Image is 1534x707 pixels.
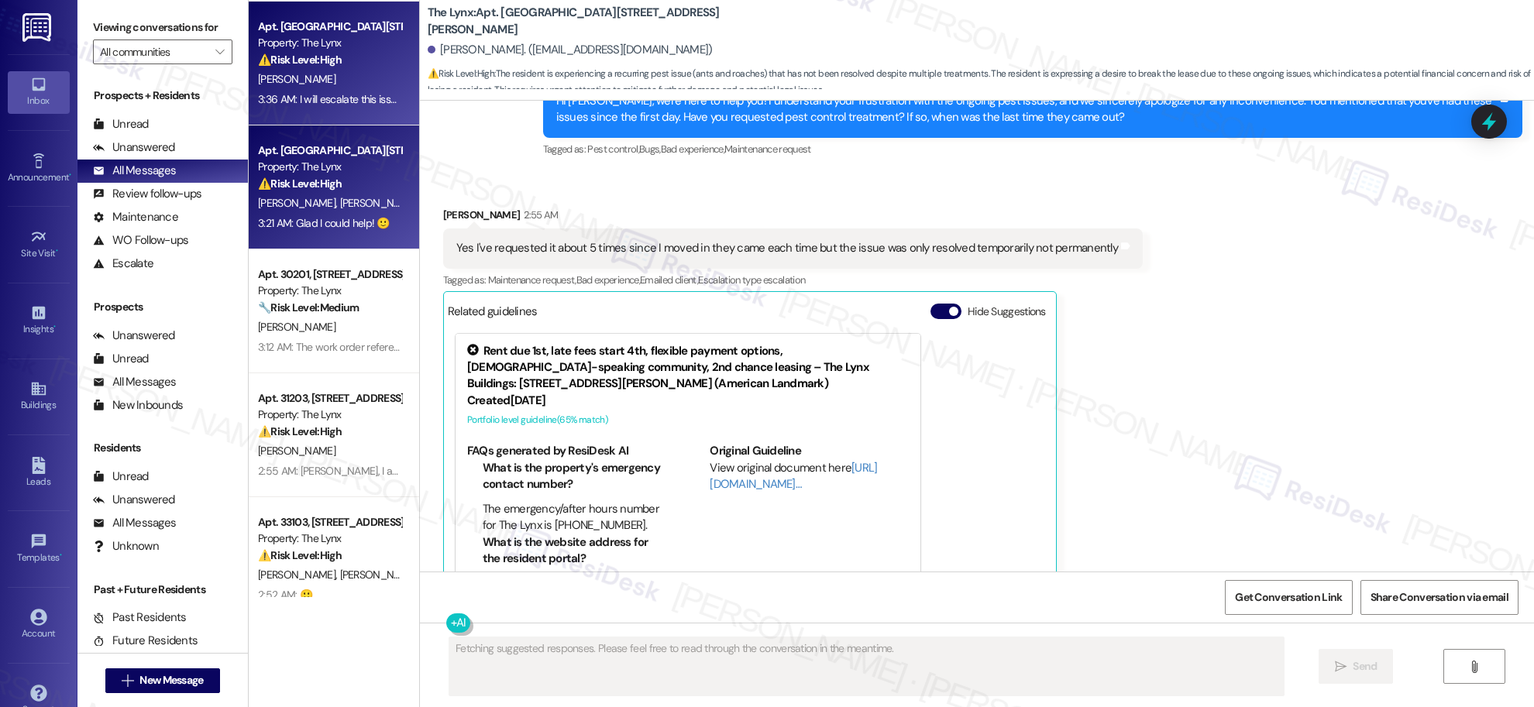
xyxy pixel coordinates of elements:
div: New Inbounds [93,397,183,414]
strong: ⚠️ Risk Level: High [258,53,342,67]
div: Unread [93,351,149,367]
a: Insights • [8,300,70,341]
span: • [69,170,71,180]
div: Portfolio level guideline ( 65 % match) [467,412,909,428]
button: Share Conversation via email [1360,580,1519,615]
span: [PERSON_NAME] [339,196,417,210]
div: Unanswered [93,328,175,344]
input: All communities [100,39,208,64]
i:  [1468,661,1480,673]
div: Apt. 31203, [STREET_ADDRESS][PERSON_NAME] [258,390,401,407]
span: • [60,550,62,561]
button: Send [1319,649,1394,684]
a: Buildings [8,376,70,417]
strong: ⚠️ Risk Level: High [258,548,342,562]
div: Created [DATE] [467,393,909,409]
div: Tagged as: [543,138,1522,160]
b: FAQs generated by ResiDesk AI [467,443,628,458]
label: Viewing conversations for [93,15,232,39]
strong: ⚠️ Risk Level: High [428,67,494,80]
div: WO Follow-ups [93,232,188,249]
span: New Message [139,672,203,688]
i:  [215,46,224,58]
li: The emergency/after hours number for The Lynx is [PHONE_NUMBER]. [483,501,666,534]
label: Hide Suggestions [968,304,1046,320]
div: [PERSON_NAME] [443,207,1143,228]
div: Future Residents [93,633,198,649]
div: Property: The Lynx [258,283,401,299]
div: 2:52 AM: 🙂 [258,588,312,602]
a: Templates • [8,528,70,570]
button: New Message [105,668,220,693]
div: 2:55 AM: [PERSON_NAME], I appreciate your honesty. I'm really sorry for any inconvenience caused ... [258,464,1269,478]
a: [URL][DOMAIN_NAME]… [710,460,877,492]
div: Maintenance [93,209,178,225]
span: [PERSON_NAME] [258,320,335,334]
div: Past Residents [93,609,187,626]
div: Unread [93,468,149,485]
span: : The resident is experiencing a recurring pest issue (ants and roaches) that has not been resolv... [428,66,1534,99]
span: Bugs , [639,142,661,156]
div: Residents [77,440,248,456]
span: Get Conversation Link [1235,589,1342,606]
div: Property: The Lynx [258,407,401,423]
li: What is the website address for the resident portal? [483,534,666,568]
span: Escalation type escalation [698,273,805,287]
div: All Messages [93,515,176,531]
a: Inbox [8,71,70,113]
i:  [1335,661,1347,673]
div: Prospects [77,299,248,315]
span: Emailed client , [640,273,698,287]
b: Original Guideline [710,443,801,458]
a: Account [8,604,70,646]
div: Hi [PERSON_NAME], we're here to help you! I understand your frustration with the ongoing pest iss... [556,93,1498,126]
div: Prospects + Residents [77,88,248,104]
a: Leads [8,452,70,494]
div: Related guidelines [448,304,538,326]
div: Rent due 1st, late fees start 4th, flexible payment options, [DEMOGRAPHIC_DATA]-speaking communit... [467,343,909,393]
strong: ⚠️ Risk Level: High [258,424,342,438]
div: Yes I've requested it about 5 times since I moved in they came each time but the issue was only r... [456,240,1118,256]
span: [PERSON_NAME] [258,196,340,210]
div: All Messages [93,374,176,390]
div: Property: The Lynx [258,159,401,175]
span: • [53,321,56,332]
div: Unread [93,116,149,132]
img: ResiDesk Logo [22,13,54,42]
span: [PERSON_NAME] [258,444,335,458]
div: Apt. 33103, [STREET_ADDRESS][PERSON_NAME] [258,514,401,530]
textarea: Fetching suggested responses. Please feel free to read through the conversation in the meantime. [449,637,1284,695]
div: Apt. 30201, [STREET_ADDRESS][PERSON_NAME] [258,266,401,283]
span: [PERSON_NAME] [258,72,335,86]
div: 3:21 AM: Glad I could help! 🙂 [258,216,390,230]
div: All Messages [93,163,176,179]
div: [PERSON_NAME]. ([EMAIL_ADDRESS][DOMAIN_NAME]) [428,42,713,58]
span: [PERSON_NAME] [339,568,417,582]
div: Apt. [GEOGRAPHIC_DATA][STREET_ADDRESS][PERSON_NAME] [258,19,401,35]
div: Apt. [GEOGRAPHIC_DATA][STREET_ADDRESS][PERSON_NAME] [258,142,401,159]
strong: 🔧 Risk Level: Medium [258,300,359,314]
div: Property: The Lynx [258,35,401,51]
div: Review follow-ups [93,186,201,202]
div: Unanswered [93,492,175,508]
div: Unknown [93,538,159,554]
a: Site Visit • [8,224,70,266]
span: Bad experience , [576,273,640,287]
div: 3:12 AM: The work order reference number is 11996-1. Thank you again for bringing this up. If any... [258,340,1126,354]
i:  [122,674,133,687]
div: 2:55 AM [520,207,558,223]
button: Get Conversation Link [1225,580,1352,615]
span: [PERSON_NAME] [258,568,340,582]
span: Send [1353,658,1377,674]
div: Escalate [93,256,153,272]
div: Property: The Lynx [258,530,401,547]
div: Tagged as: [443,269,1143,291]
div: Unanswered [93,139,175,156]
span: Maintenance request , [488,273,576,287]
div: Past + Future Residents [77,582,248,598]
li: What is the property's emergency contact number? [483,460,666,493]
strong: ⚠️ Risk Level: High [258,177,342,190]
div: View original document here [710,460,909,493]
b: The Lynx: Apt. [GEOGRAPHIC_DATA][STREET_ADDRESS][PERSON_NAME] [428,5,738,38]
span: • [56,245,58,256]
